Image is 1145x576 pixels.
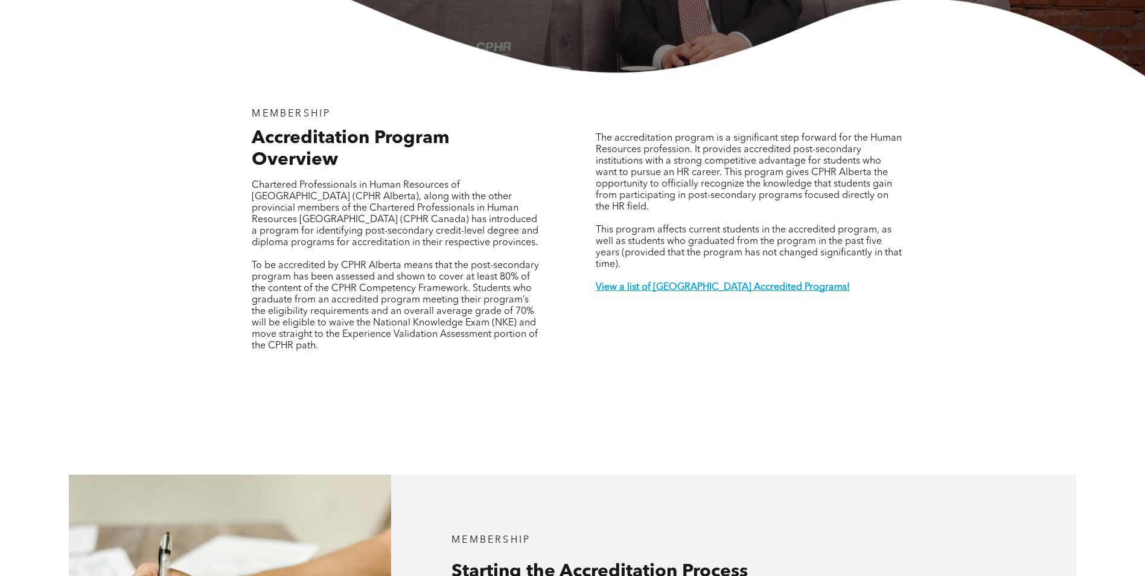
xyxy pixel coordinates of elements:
[252,109,331,119] span: MEMBERSHIP
[596,283,850,292] a: View a list of [GEOGRAPHIC_DATA] Accredited Programs!
[451,536,531,545] span: MEMBERSHIP
[596,133,902,212] span: The accreditation program is a significant step forward for the Human Resources profession. It pr...
[252,181,538,248] span: Chartered Professionals in Human Resources of [GEOGRAPHIC_DATA] (CPHR Alberta), along with the ot...
[252,129,450,169] span: Accreditation Program Overview
[596,225,902,269] span: This program affects current students in the accredited program, as well as students who graduate...
[252,261,539,351] span: To be accredited by CPHR Alberta means that the post-secondary program has been assessed and show...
